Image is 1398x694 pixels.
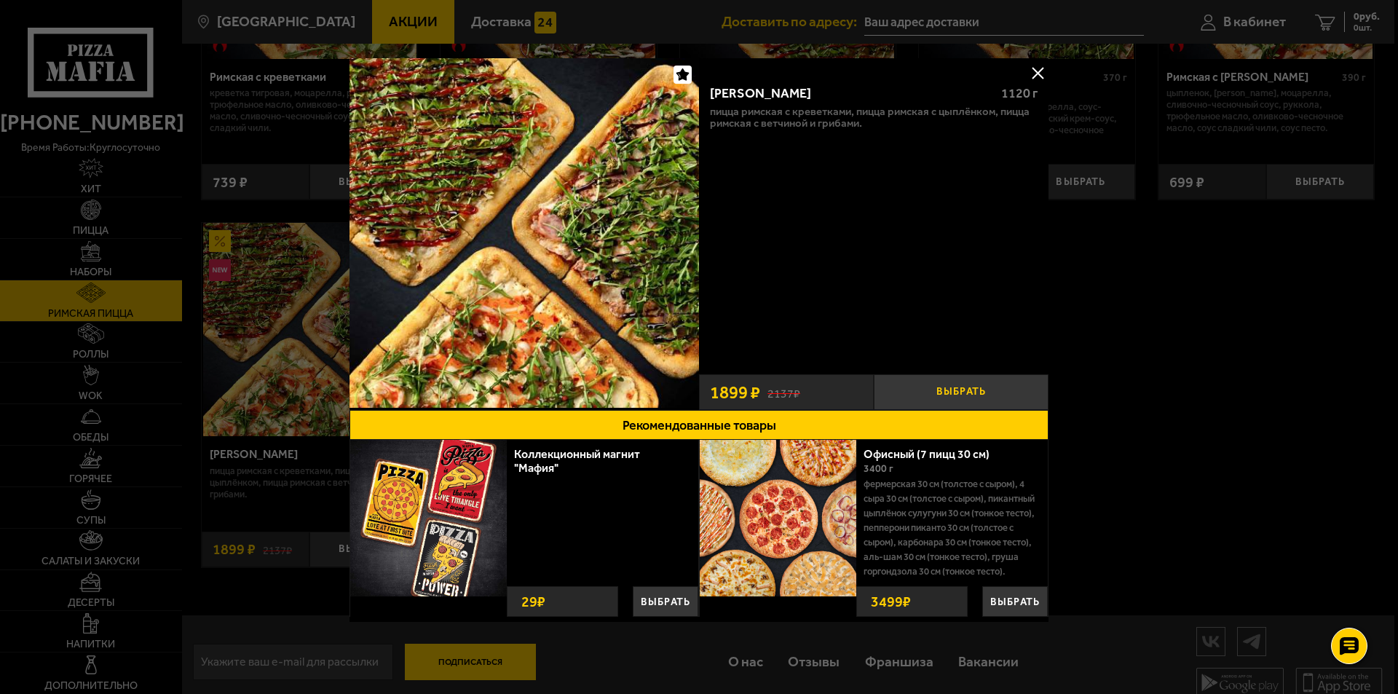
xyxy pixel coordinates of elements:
s: 2137 ₽ [767,385,800,400]
button: Рекомендованные товары [349,410,1048,440]
p: Пицца Римская с креветками, Пицца Римская с цыплёнком, Пицца Римская с ветчиной и грибами. [710,106,1038,129]
img: Мама Миа [349,58,699,408]
span: 1899 ₽ [710,384,760,401]
a: Мама Миа [349,58,699,410]
a: Офисный (7 пицц 30 см) [864,447,1004,461]
button: Выбрать [874,374,1048,410]
strong: 3499 ₽ [867,587,915,616]
button: Выбрать [633,586,698,617]
strong: 29 ₽ [518,587,549,616]
div: [PERSON_NAME] [710,86,989,102]
span: 3400 г [864,462,893,475]
a: Коллекционный магнит "Мафия" [514,447,640,475]
p: Фермерская 30 см (толстое с сыром), 4 сыра 30 см (толстое с сыром), Пикантный цыплёнок сулугуни 3... [864,477,1037,579]
span: 1120 г [1001,85,1038,101]
button: Выбрать [982,586,1048,617]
